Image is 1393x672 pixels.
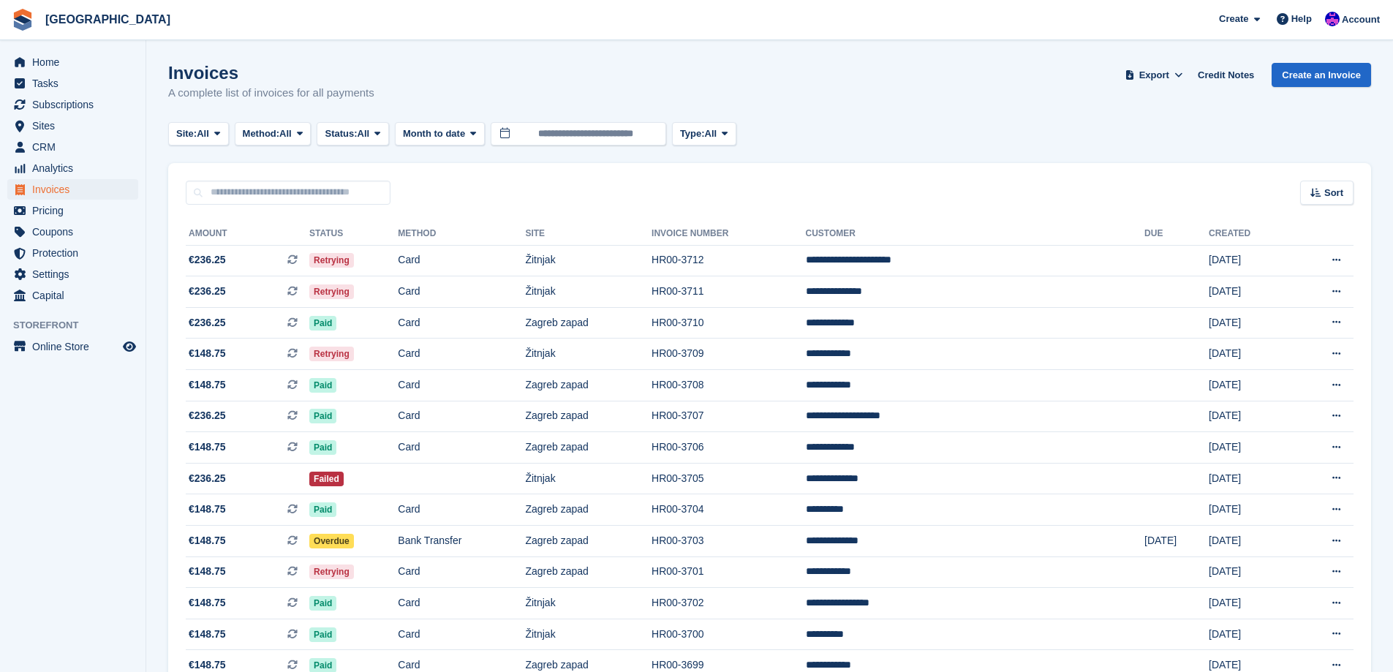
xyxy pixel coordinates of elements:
[672,122,736,146] button: Type: All
[309,347,354,361] span: Retrying
[32,200,120,221] span: Pricing
[32,222,120,242] span: Coupons
[806,222,1145,246] th: Customer
[1291,12,1312,26] span: Help
[1144,222,1209,246] th: Due
[309,502,336,517] span: Paid
[525,245,652,276] td: Žitnjak
[398,307,525,339] td: Card
[652,588,805,619] td: HR00-3702
[1122,63,1186,87] button: Export
[7,116,138,136] a: menu
[358,127,370,141] span: All
[7,336,138,357] a: menu
[652,245,805,276] td: HR00-3712
[32,158,120,178] span: Analytics
[525,222,652,246] th: Site
[7,94,138,115] a: menu
[525,494,652,526] td: Zagreb zapad
[121,338,138,355] a: Preview store
[525,619,652,650] td: Žitnjak
[7,285,138,306] a: menu
[309,316,336,331] span: Paid
[7,73,138,94] a: menu
[189,533,226,548] span: €148.75
[1144,526,1209,557] td: [DATE]
[189,627,226,642] span: €148.75
[7,137,138,157] a: menu
[525,401,652,432] td: Zagreb zapad
[189,315,226,331] span: €236.25
[189,471,226,486] span: €236.25
[309,284,354,299] span: Retrying
[525,588,652,619] td: Žitnjak
[1192,63,1260,87] a: Credit Notes
[189,346,226,361] span: €148.75
[525,432,652,464] td: Zagreb zapad
[32,179,120,200] span: Invoices
[705,127,717,141] span: All
[32,336,120,357] span: Online Store
[1209,494,1292,526] td: [DATE]
[652,307,805,339] td: HR00-3710
[32,137,120,157] span: CRM
[398,619,525,650] td: Card
[1209,619,1292,650] td: [DATE]
[189,252,226,268] span: €236.25
[1209,370,1292,401] td: [DATE]
[1209,556,1292,588] td: [DATE]
[32,73,120,94] span: Tasks
[168,85,374,102] p: A complete list of invoices for all payments
[1139,68,1169,83] span: Export
[652,222,805,246] th: Invoice Number
[176,127,197,141] span: Site:
[398,556,525,588] td: Card
[1209,432,1292,464] td: [DATE]
[652,619,805,650] td: HR00-3700
[525,307,652,339] td: Zagreb zapad
[680,127,705,141] span: Type:
[1209,339,1292,370] td: [DATE]
[32,264,120,284] span: Settings
[1324,186,1343,200] span: Sort
[1209,222,1292,246] th: Created
[398,432,525,464] td: Card
[652,526,805,557] td: HR00-3703
[189,284,226,299] span: €236.25
[7,200,138,221] a: menu
[7,222,138,242] a: menu
[197,127,209,141] span: All
[1209,245,1292,276] td: [DATE]
[398,339,525,370] td: Card
[7,243,138,263] a: menu
[189,595,226,611] span: €148.75
[32,52,120,72] span: Home
[525,556,652,588] td: Zagreb zapad
[398,526,525,557] td: Bank Transfer
[243,127,280,141] span: Method:
[186,222,309,246] th: Amount
[398,494,525,526] td: Card
[652,494,805,526] td: HR00-3704
[309,472,344,486] span: Failed
[309,378,336,393] span: Paid
[1342,12,1380,27] span: Account
[1325,12,1340,26] img: Ivan Gačić
[32,243,120,263] span: Protection
[525,339,652,370] td: Žitnjak
[398,222,525,246] th: Method
[1209,463,1292,494] td: [DATE]
[309,627,336,642] span: Paid
[309,596,336,611] span: Paid
[1219,12,1248,26] span: Create
[235,122,312,146] button: Method: All
[7,264,138,284] a: menu
[309,253,354,268] span: Retrying
[525,526,652,557] td: Zagreb zapad
[189,502,226,517] span: €148.75
[32,116,120,136] span: Sites
[12,9,34,31] img: stora-icon-8386f47178a22dfd0bd8f6a31ec36ba5ce8667c1dd55bd0f319d3a0aa187defe.svg
[279,127,292,141] span: All
[7,179,138,200] a: menu
[652,463,805,494] td: HR00-3705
